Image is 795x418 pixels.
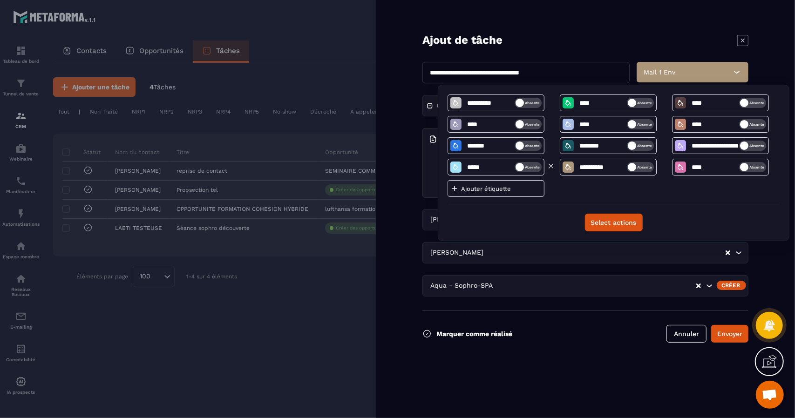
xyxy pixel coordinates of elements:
[737,162,764,172] span: Absente
[513,141,540,151] span: Absente
[422,275,748,297] div: Search for option
[717,281,746,290] div: Créer
[513,98,540,108] span: Absente
[422,33,503,48] p: Ajout de tâche
[495,281,695,291] input: Search for option
[513,119,540,129] span: Absente
[625,119,652,129] span: Absente
[513,162,540,172] span: Absente
[737,98,764,108] span: Absente
[422,209,748,230] div: Search for option
[711,325,748,343] button: Envoyer
[428,248,486,258] span: [PERSON_NAME]
[737,119,764,129] span: Absente
[625,162,652,172] span: Absente
[486,248,725,258] input: Search for option
[696,283,701,290] button: Clear Selected
[666,325,707,343] button: Annuler
[422,242,748,263] div: Search for option
[461,185,517,192] p: Ajouter étiquette
[756,381,784,409] a: Ouvrir le chat
[625,98,652,108] span: Absente
[644,68,675,76] span: Mail 1 env
[625,141,652,151] span: Absente
[436,330,512,337] p: Marquer comme réalisé
[428,215,486,225] span: [PERSON_NAME]
[737,141,764,151] span: Absente
[428,281,495,291] span: Aqua - Sophro-SPA
[726,249,730,256] button: Clear Selected
[585,214,643,231] button: Select actions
